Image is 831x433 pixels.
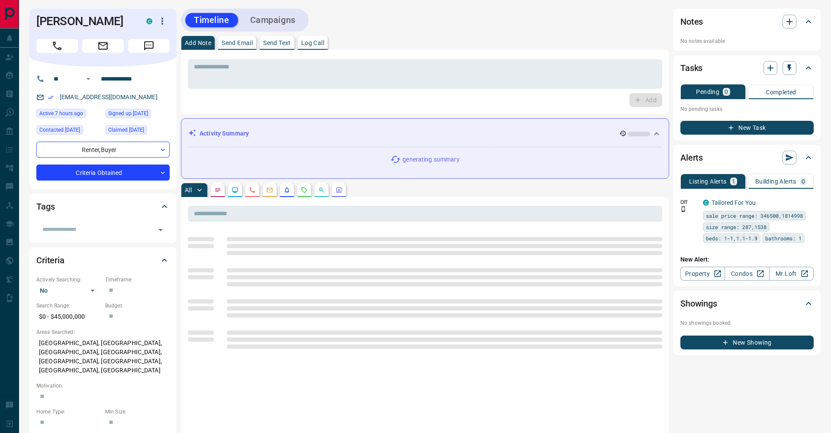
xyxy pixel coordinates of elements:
[680,267,725,281] a: Property
[706,211,803,220] span: sale price range: 346500,1814998
[222,40,253,46] p: Send Email
[128,39,170,53] span: Message
[318,187,325,194] svg: Opportunities
[36,200,55,213] h2: Tags
[36,142,170,158] div: Renter , Buyer
[703,200,709,206] div: condos.ca
[36,284,101,297] div: No
[680,319,814,327] p: No showings booked
[725,89,728,95] p: 0
[680,61,702,75] h2: Tasks
[766,89,796,95] p: Completed
[283,187,290,194] svg: Listing Alerts
[105,109,170,121] div: Fri Jun 04 2021
[680,336,814,349] button: New Showing
[146,18,152,24] div: condos.ca
[680,15,703,29] h2: Notes
[680,206,686,212] svg: Push Notification Only
[680,121,814,135] button: New Task
[105,125,170,137] div: Mon Jun 26 2023
[36,165,170,181] div: Criteria Obtained
[706,234,757,242] span: beds: 1-1,1.1-1.9
[105,302,170,310] p: Budget:
[696,89,719,95] p: Pending
[105,276,170,284] p: Timeframe:
[301,40,324,46] p: Log Call
[83,74,93,84] button: Open
[689,178,727,184] p: Listing Alerts
[188,126,662,142] div: Activity Summary
[232,187,238,194] svg: Lead Browsing Activity
[765,234,802,242] span: bathrooms: 1
[36,253,64,267] h2: Criteria
[105,408,170,416] p: Min Size:
[680,255,814,264] p: New Alert:
[680,297,717,310] h2: Showings
[36,14,133,28] h1: [PERSON_NAME]
[36,109,101,121] div: Mon Sep 15 2025
[36,408,101,416] p: Home Type:
[680,11,814,32] div: Notes
[403,155,459,164] p: generating summary
[39,109,83,118] span: Active 7 hours ago
[108,126,144,134] span: Claimed [DATE]
[769,267,814,281] a: Mr.Loft
[732,178,735,184] p: 1
[36,382,170,390] p: Motivation:
[680,293,814,314] div: Showings
[155,224,167,236] button: Open
[200,129,249,138] p: Activity Summary
[36,196,170,217] div: Tags
[82,39,124,53] span: Email
[725,267,769,281] a: Condos
[214,187,221,194] svg: Notes
[108,109,148,118] span: Signed up [DATE]
[755,178,796,184] p: Building Alerts
[36,276,101,284] p: Actively Searching:
[185,187,192,193] p: All
[36,310,101,324] p: $0 - $45,000,000
[335,187,342,194] svg: Agent Actions
[680,37,814,45] p: No notes available
[185,13,238,27] button: Timeline
[680,147,814,168] div: Alerts
[680,198,698,206] p: Off
[242,13,304,27] button: Campaigns
[36,336,170,378] p: [GEOGRAPHIC_DATA], [GEOGRAPHIC_DATA], [GEOGRAPHIC_DATA], [GEOGRAPHIC_DATA], [GEOGRAPHIC_DATA], [G...
[680,103,814,116] p: No pending tasks
[680,151,703,165] h2: Alerts
[706,223,767,231] span: size range: 287,1538
[60,94,158,100] a: [EMAIL_ADDRESS][DOMAIN_NAME]
[802,178,805,184] p: 0
[36,125,101,137] div: Mon Jul 14 2025
[36,250,170,271] div: Criteria
[36,39,78,53] span: Call
[36,328,170,336] p: Areas Searched:
[301,187,308,194] svg: Requests
[36,302,101,310] p: Search Range:
[48,94,54,100] svg: Email Verified
[263,40,291,46] p: Send Text
[266,187,273,194] svg: Emails
[185,40,211,46] p: Add Note
[249,187,256,194] svg: Calls
[39,126,80,134] span: Contacted [DATE]
[712,199,756,206] a: Tailored For You
[680,58,814,78] div: Tasks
